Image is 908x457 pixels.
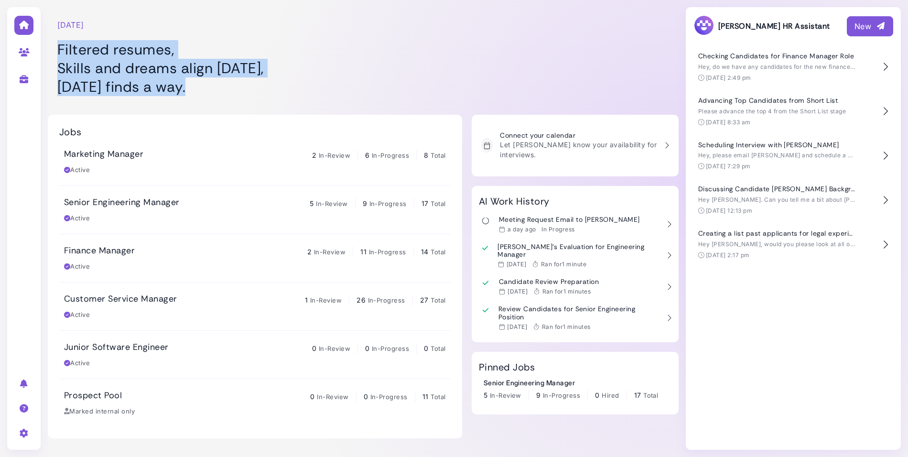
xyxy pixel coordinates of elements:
[59,234,451,282] a: Finance Manager 2 In-Review 11 In-Progress 14 Total Active
[698,108,846,115] span: Please advance the top 4 from the Short List stage
[497,243,659,259] h3: [PERSON_NAME]'s Evaluation for Engineering Manager
[372,152,409,159] span: In-Progress
[312,344,316,352] span: 0
[484,391,487,399] span: 5
[706,207,752,214] time: [DATE] 12:13 pm
[57,40,453,96] h1: Filtered resumes, Skills and dreams align [DATE], [DATE] finds a way.
[706,163,751,170] time: [DATE] 7:29 pm
[541,261,586,268] span: Ran for 1 minute
[479,361,535,373] h2: Pinned Jobs
[360,248,367,256] span: 11
[490,392,521,399] span: In-Review
[431,345,445,352] span: Total
[693,134,893,178] button: Scheduling Interview with [PERSON_NAME] Hey, please email [PERSON_NAME] and schedule a 30 min int...
[369,248,406,256] span: In-Progress
[542,323,591,330] span: Ran for 1 minutes
[57,19,84,31] time: [DATE]
[602,392,619,399] span: Hired
[431,200,445,207] span: Total
[64,342,169,353] h3: Junior Software Engineer
[422,392,429,401] span: 11
[64,214,90,223] div: Active
[310,199,313,207] span: 5
[312,151,316,159] span: 2
[357,296,366,304] span: 26
[431,248,445,256] span: Total
[319,152,350,159] span: In-Review
[64,246,135,256] h3: Finance Manager
[64,262,90,272] div: Active
[500,140,657,160] p: Let [PERSON_NAME] know your availability for interviews.
[59,331,451,379] a: Junior Software Engineer 0 In-Review 0 In-Progress 0 Total Active
[706,119,751,126] time: [DATE] 8:33 am
[536,391,540,399] span: 9
[508,288,528,295] time: Sep 08, 2025
[484,378,659,401] a: Senior Engineering Manager 5 In-Review 9 In-Progress 0 Hired 17 Total
[64,197,179,208] h3: Senior Engineering Manager
[420,296,429,304] span: 27
[595,391,599,399] span: 0
[479,196,550,207] h2: AI Work History
[698,185,856,193] h4: Discussing Candidate [PERSON_NAME] Background
[507,261,527,268] time: Sep 08, 2025
[431,296,445,304] span: Total
[64,310,90,320] div: Active
[847,16,893,36] button: New
[854,21,886,32] div: New
[693,45,893,89] button: Checking Candidates for Finance Manager Role Hey, do we have any candidates for the new finance m...
[643,392,658,399] span: Total
[500,131,657,140] h3: Connect your calendar
[64,359,90,368] div: Active
[317,393,348,401] span: In-Review
[634,391,641,399] span: 17
[693,178,893,222] button: Discussing Candidate [PERSON_NAME] Background Hey [PERSON_NAME]. Can you tell me a bit about [PER...
[305,296,308,304] span: 1
[307,248,312,256] span: 2
[431,152,445,159] span: Total
[541,226,574,233] div: In Progress
[59,126,82,138] h2: Jobs
[706,74,751,81] time: [DATE] 2:49 pm
[64,165,90,175] div: Active
[365,344,369,352] span: 0
[310,296,342,304] span: In-Review
[422,199,429,207] span: 17
[364,392,368,401] span: 0
[369,200,407,207] span: In-Progress
[59,379,451,427] a: Prospect Pool 0 In-Review 0 In-Progress 11 Total Marked internal only
[698,229,856,238] h4: Creating a list past applicants for legal experience
[508,226,536,233] time: Sep 14, 2025
[59,186,451,234] a: Senior Engineering Manager 5 In-Review 9 In-Progress 17 Total Active
[64,391,122,401] h3: Prospect Pool
[693,15,830,37] h3: [PERSON_NAME] HR Assistant
[698,141,856,149] h4: Scheduling Interview with [PERSON_NAME]
[431,393,445,401] span: Total
[363,199,367,207] span: 9
[693,89,893,134] button: Advancing Top Candidates from Short List Please advance the top 4 from the Short List stage [DATE...
[64,149,143,160] h3: Marketing Manager
[368,296,405,304] span: In-Progress
[314,248,346,256] span: In-Review
[316,200,347,207] span: In-Review
[706,251,750,259] time: [DATE] 2:17 pm
[370,393,408,401] span: In-Progress
[310,392,314,401] span: 0
[499,278,599,286] h3: Candidate Review Preparation
[59,283,451,330] a: Customer Service Manager 1 In-Review 26 In-Progress 27 Total Active
[484,378,659,388] div: Senior Engineering Manager
[476,127,674,164] a: Connect your calendar Let [PERSON_NAME] know your availability for interviews.
[319,345,350,352] span: In-Review
[372,345,409,352] span: In-Progress
[543,392,580,399] span: In-Progress
[64,294,177,305] h3: Customer Service Manager
[64,407,135,416] div: Marked internal only
[507,323,527,330] time: Sep 08, 2025
[424,151,428,159] span: 8
[698,52,856,60] h4: Checking Candidates for Finance Manager Role
[424,344,428,352] span: 0
[365,151,369,159] span: 6
[542,288,591,295] span: Ran for 1 minutes
[499,216,640,224] h3: Meeting Request Email to [PERSON_NAME]
[698,97,856,105] h4: Advancing Top Candidates from Short List
[693,222,893,267] button: Creating a list past applicants for legal experience Hey [PERSON_NAME], would you please look at ...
